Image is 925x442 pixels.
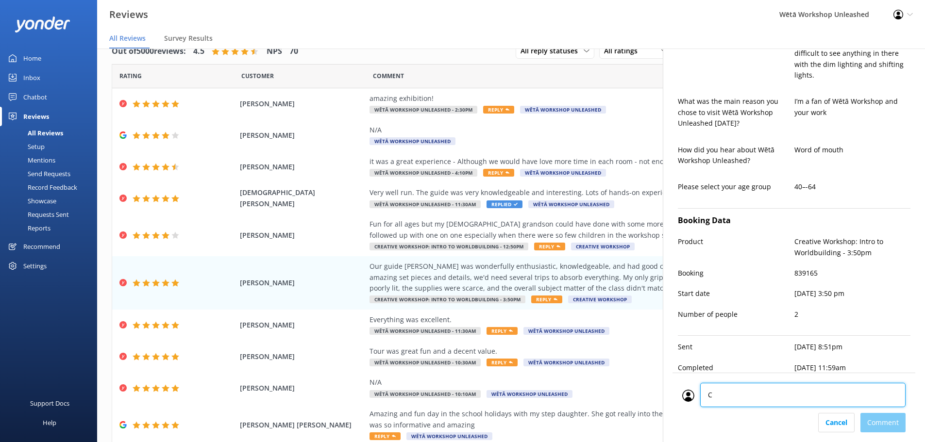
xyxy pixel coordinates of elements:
[794,309,911,320] p: 2
[23,49,41,68] div: Home
[678,236,794,258] p: Product
[23,237,60,256] div: Recommend
[193,45,204,58] h4: 4.5
[240,130,365,141] span: [PERSON_NAME]
[240,230,365,241] span: [PERSON_NAME]
[267,45,282,58] h4: NPS
[794,181,911,192] p: 40–-64
[6,126,63,140] div: All Reviews
[794,362,911,373] p: [DATE] 11:59am
[370,93,811,104] div: amazing exhibition!
[678,181,794,192] p: Please select your age group
[370,200,481,208] span: Wētā Workshop Unleashed - 11:30am
[370,137,455,145] span: Wētā Workshop Unleashed
[289,45,298,58] h4: 70
[678,214,910,227] h4: Booking Data
[406,432,492,440] span: Wētā Workshop Unleashed
[483,106,514,114] span: Reply
[370,125,811,135] div: N/A
[109,33,146,43] span: All Reviews
[571,243,635,250] span: Creative Workshop
[520,169,606,177] span: Wētā Workshop Unleashed
[240,420,365,430] span: [PERSON_NAME] [PERSON_NAME]
[370,409,811,430] div: Amazing and fun day in the school holidays with my step daughter. She got really into the tour an...
[534,243,565,250] span: Reply
[164,33,213,43] span: Survey Results
[794,268,911,278] p: 839165
[794,288,911,299] p: [DATE] 3:50 pm
[370,295,525,303] span: Creative Workshop: Intro to Worldbuilding - 3:50pm
[6,153,55,167] div: Mentions
[6,194,97,208] a: Showcase
[240,98,365,109] span: [PERSON_NAME]
[6,167,97,180] a: Send Requests
[370,261,811,294] div: Our guide [PERSON_NAME] was wonderfully enthusiastic, knowledgeable, and had good control of the ...
[240,278,365,288] span: [PERSON_NAME]
[487,390,572,398] span: Wētā Workshop Unleashed
[6,208,69,221] div: Requests Sent
[794,145,911,155] p: Word of mouth
[370,314,811,325] div: Everything was excellent.
[487,359,518,366] span: Reply
[604,46,643,56] span: All ratings
[370,377,811,388] div: N/A
[6,153,97,167] a: Mentions
[23,68,40,87] div: Inbox
[119,71,142,81] span: Date
[678,96,794,129] p: What was the main reason you chose to visit Wētā Workshop Unleashed [DATE]?
[6,167,70,180] div: Send Requests
[370,327,481,335] span: Wētā Workshop Unleashed - 11:30am
[818,413,855,432] button: Cancel
[568,295,632,303] span: Creative Workshop
[487,200,522,208] span: Replied
[370,169,477,177] span: Wētā Workshop Unleashed - 4:10pm
[6,221,50,235] div: Reports
[523,359,609,366] span: Wētā Workshop Unleashed
[487,327,518,335] span: Reply
[112,45,186,58] h4: Out of 5000 reviews:
[109,7,148,22] h3: Reviews
[370,187,811,198] div: Very well run. The guide was very knowledgeable and interesting. Lots of hands-on experiences for...
[6,180,97,194] a: Record Feedback
[30,393,69,413] div: Support Docs
[678,288,794,299] p: Start date
[373,71,404,81] span: Question
[678,342,794,352] p: Sent
[523,327,609,335] span: Wētā Workshop Unleashed
[483,169,514,177] span: Reply
[240,383,365,393] span: [PERSON_NAME]
[531,295,562,303] span: Reply
[370,346,811,357] div: Tour was great fun and a decent value.
[370,359,481,366] span: Wētā Workshop Unleashed - 10:30am
[370,219,811,241] div: Fun for all ages but my [DEMOGRAPHIC_DATA] grandson could have done with some more help. Giving i...
[370,156,811,167] div: it was a great experience - Although we would have love more time in each room - not enough time ...
[794,236,911,258] p: Creative Workshop: Intro to Worldbuilding - 3:50pm
[6,126,97,140] a: All Reviews
[678,268,794,278] p: Booking
[520,106,606,114] span: Wētā Workshop Unleashed
[678,362,794,373] p: Completed
[23,107,49,126] div: Reviews
[6,140,45,153] div: Setup
[240,162,365,172] span: [PERSON_NAME]
[43,413,56,432] div: Help
[23,87,47,107] div: Chatbot
[241,71,274,81] span: Date
[370,106,477,114] span: Wētā Workshop Unleashed - 2:30pm
[6,194,56,208] div: Showcase
[240,351,365,362] span: [PERSON_NAME]
[678,309,794,320] p: Number of people
[794,342,911,352] p: [DATE] 8:51pm
[521,46,584,56] span: All reply statuses
[528,200,614,208] span: Wētā Workshop Unleashed
[6,208,97,221] a: Requests Sent
[15,16,70,33] img: yonder-white-logo.png
[370,390,481,398] span: Wētā Workshop Unleashed - 10:10am
[794,96,911,118] p: I’m a fan of Wētā Workshop and your work
[370,243,528,250] span: Creative Workshop: Intro to Worldbuilding - 12:50pm
[678,145,794,166] p: How did you hear about Wētā Workshop Unleashed?
[370,432,401,440] span: Reply
[6,221,97,235] a: Reports
[23,256,47,276] div: Settings
[6,140,97,153] a: Setup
